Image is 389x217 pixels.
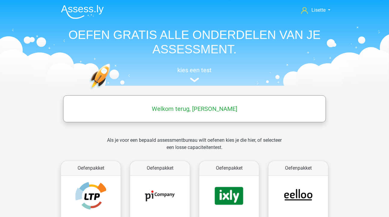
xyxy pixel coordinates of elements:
div: Als je voor een bepaald assessmentbureau wilt oefenen kies je die hier, of selecteer een losse ca... [102,137,286,158]
img: Assessly [61,5,104,19]
h5: Welkom terug, [PERSON_NAME] [66,105,323,112]
span: Lisette [311,7,326,13]
h1: OEFEN GRATIS ALLE ONDERDELEN VAN JE ASSESSMENT. [56,28,333,56]
img: oefenen [89,64,133,118]
h5: kies een test [56,67,333,74]
img: assessment [190,78,199,82]
a: kies een test [56,67,333,82]
a: Lisette [299,7,333,14]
